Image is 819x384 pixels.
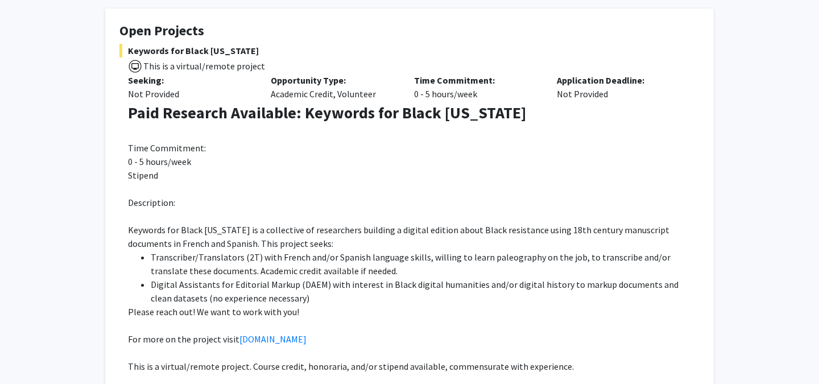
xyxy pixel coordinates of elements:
span: This is a virtual/remote project. Course credit, honoraria, and/or stipend available, commensurat... [128,361,574,372]
div: Not Provided [128,87,254,101]
span: This is a virtual/remote project [142,60,265,72]
span: 0 - 5 hours/week [128,156,191,167]
p: Application Deadline: [557,73,682,87]
span: Keywords for Black [US_STATE] [119,44,700,57]
div: 0 - 5 hours/week [406,73,548,101]
a: [DOMAIN_NAME] [239,333,307,345]
span: Description: [128,197,175,208]
span: Please reach out! We want to work with you! [128,306,299,317]
div: Not Provided [548,73,691,101]
p: Time Commitment: [414,73,540,87]
h4: Open Projects [119,23,700,39]
div: Academic Credit, Volunteer [262,73,405,101]
span: Stipend [128,170,158,181]
span: For more on the project visit [128,333,239,345]
strong: Paid Research Available: Keywords for Black [US_STATE] [128,102,526,123]
span: Transcriber/Translators (2T) with French and/or Spanish language skills, willing to learn paleogr... [151,251,671,276]
p: Opportunity Type: [271,73,396,87]
span: Keywords for Black [US_STATE] is a collective of researchers building a digital edition about Bla... [128,224,669,249]
p: Seeking: [128,73,254,87]
iframe: Chat [9,333,48,375]
span: Digital Assistants for Editorial Markup (DAEM) with interest in Black digital humanities and/or d... [151,279,679,304]
span: Time Commitment: [128,142,206,154]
